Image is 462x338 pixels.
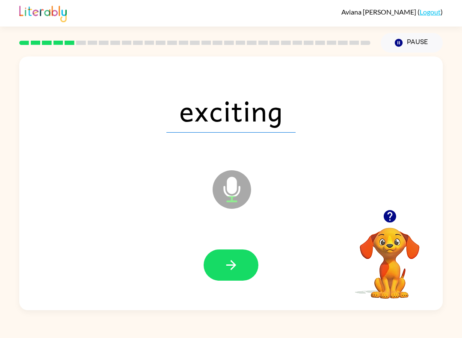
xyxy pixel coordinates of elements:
[381,33,443,53] button: Pause
[19,3,67,22] img: Literably
[341,8,418,16] span: Aviana [PERSON_NAME]
[341,8,443,16] div: ( )
[347,214,432,300] video: Your browser must support playing .mp4 files to use Literably. Please try using another browser.
[166,88,296,133] span: exciting
[420,8,441,16] a: Logout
